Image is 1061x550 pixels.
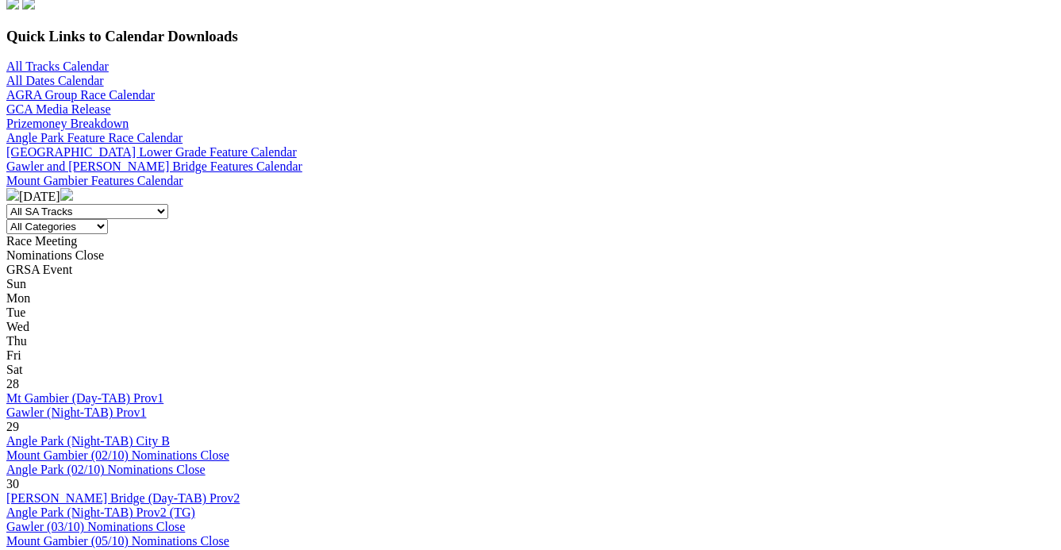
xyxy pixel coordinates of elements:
div: Mon [6,291,1055,306]
img: chevron-right-pager-white.svg [60,188,73,201]
a: All Tracks Calendar [6,60,109,73]
a: [PERSON_NAME] Bridge (Day-TAB) Prov2 [6,491,240,505]
a: Mount Gambier Features Calendar [6,174,183,187]
a: Prizemoney Breakdown [6,117,129,130]
a: Gawler (Night-TAB) Prov1 [6,406,146,419]
a: Angle Park Feature Race Calendar [6,131,183,144]
a: GCA Media Release [6,102,111,116]
h3: Quick Links to Calendar Downloads [6,28,1055,45]
a: Mt Gambier (Day-TAB) Prov1 [6,391,163,405]
a: Angle Park (Night-TAB) City B [6,434,170,448]
span: 29 [6,420,19,433]
a: Gawler (03/10) Nominations Close [6,520,185,533]
span: 28 [6,377,19,390]
div: Thu [6,334,1055,348]
a: Angle Park (02/10) Nominations Close [6,463,206,476]
div: Race Meeting [6,234,1055,248]
a: AGRA Group Race Calendar [6,88,155,102]
div: Wed [6,320,1055,334]
a: Angle Park (Night-TAB) Prov2 (TG) [6,506,195,519]
div: Tue [6,306,1055,320]
div: Sun [6,277,1055,291]
a: All Dates Calendar [6,74,104,87]
a: Mount Gambier (05/10) Nominations Close [6,534,229,548]
div: Sat [6,363,1055,377]
a: Mount Gambier (02/10) Nominations Close [6,448,229,462]
span: 30 [6,477,19,490]
div: [DATE] [6,188,1055,204]
a: [GEOGRAPHIC_DATA] Lower Grade Feature Calendar [6,145,297,159]
div: GRSA Event [6,263,1055,277]
div: Fri [6,348,1055,363]
div: Nominations Close [6,248,1055,263]
img: chevron-left-pager-white.svg [6,188,19,201]
a: Gawler and [PERSON_NAME] Bridge Features Calendar [6,160,302,173]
